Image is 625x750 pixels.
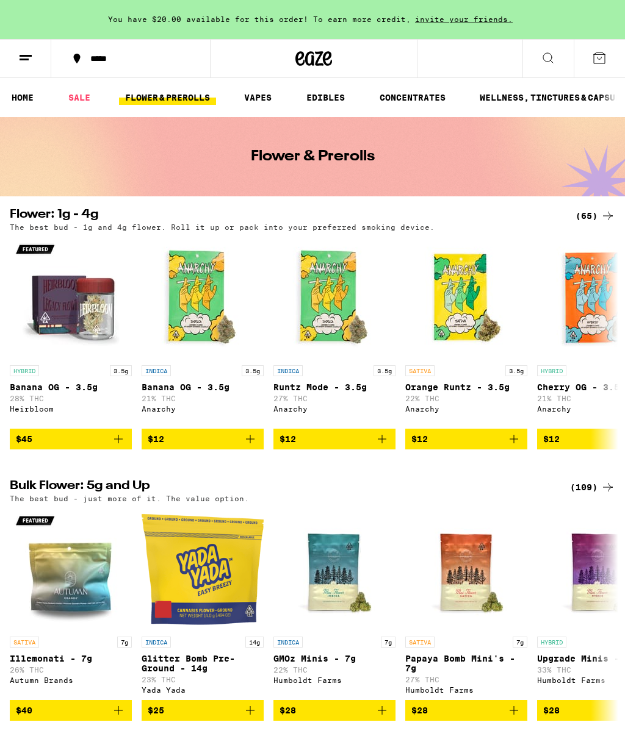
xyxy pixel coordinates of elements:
img: Autumn Brands - Illemonati - 7g [10,509,132,630]
span: $28 [280,705,296,715]
img: Anarchy - Banana OG - 3.5g [142,237,264,359]
div: Yada Yada [142,686,264,694]
span: $12 [280,434,296,444]
button: Add to bag [273,429,396,449]
a: VAPES [238,90,278,105]
p: INDICA [142,365,171,376]
button: Add to bag [10,700,132,721]
p: Banana OG - 3.5g [142,382,264,392]
p: Glitter Bomb Pre-Ground - 14g [142,654,264,673]
p: The best bud - 1g and 4g flower. Roll it up or pack into your preferred smoking device. [10,223,435,231]
a: Open page for Glitter Bomb Pre-Ground - 14g from Yada Yada [142,509,264,700]
a: Open page for Runtz Mode - 3.5g from Anarchy [273,237,396,429]
a: Open page for GMOz Minis - 7g from Humboldt Farms [273,509,396,700]
p: 7g [117,637,132,648]
a: SALE [62,90,96,105]
a: FLOWER & PREROLLS [119,90,216,105]
p: 27% THC [405,676,527,684]
p: HYBRID [537,365,566,376]
h2: Bulk Flower: 5g and Up [10,480,555,495]
span: $12 [411,434,428,444]
a: HOME [5,90,40,105]
span: $40 [16,705,32,715]
p: 3.5g [374,365,396,376]
h1: Flower & Prerolls [251,149,375,164]
p: 3.5g [110,365,132,376]
span: $28 [543,705,560,715]
h2: Flower: 1g - 4g [10,209,555,223]
button: Add to bag [142,429,264,449]
a: Open page for Banana OG - 3.5g from Anarchy [142,237,264,429]
img: Anarchy - Orange Runtz - 3.5g [405,237,527,359]
p: 22% THC [405,395,527,402]
a: (65) [576,209,615,223]
button: Add to bag [273,700,396,721]
span: $25 [148,705,164,715]
p: HYBRID [10,365,39,376]
p: 3.5g [242,365,264,376]
p: SATIVA [10,637,39,648]
a: CONCENTRATES [374,90,452,105]
p: 7g [381,637,396,648]
p: 27% THC [273,395,396,402]
p: 23% THC [142,676,264,684]
a: EDIBLES [300,90,351,105]
p: HYBRID [537,637,566,648]
p: Orange Runtz - 3.5g [405,382,527,392]
img: Yada Yada - Glitter Bomb Pre-Ground - 14g [142,509,264,630]
p: 26% THC [10,666,132,674]
a: (109) [570,480,615,495]
p: 7g [513,637,527,648]
span: $12 [148,434,164,444]
a: Open page for Papaya Bomb Mini's - 7g from Humboldt Farms [405,509,527,700]
p: Papaya Bomb Mini's - 7g [405,654,527,673]
div: Humboldt Farms [405,686,527,694]
p: SATIVA [405,637,435,648]
p: 21% THC [142,395,264,402]
div: Anarchy [273,405,396,413]
a: Open page for Banana OG - 3.5g from Heirbloom [10,237,132,429]
img: Humboldt Farms - GMOz Minis - 7g [273,509,396,630]
span: $12 [543,434,560,444]
button: Add to bag [405,429,527,449]
img: Anarchy - Runtz Mode - 3.5g [273,237,396,359]
img: Humboldt Farms - Papaya Bomb Mini's - 7g [405,509,527,630]
p: 28% THC [10,395,132,402]
p: SATIVA [405,365,435,376]
span: invite your friends. [411,15,517,23]
a: Open page for Illemonati - 7g from Autumn Brands [10,509,132,700]
a: Open page for Orange Runtz - 3.5g from Anarchy [405,237,527,429]
div: Anarchy [405,405,527,413]
button: Add to bag [10,429,132,449]
img: Heirbloom - Banana OG - 3.5g [10,237,132,359]
div: Humboldt Farms [273,676,396,684]
p: INDICA [273,365,303,376]
p: INDICA [273,637,303,648]
button: Add to bag [142,700,264,721]
p: GMOz Minis - 7g [273,654,396,663]
div: Heirbloom [10,405,132,413]
div: Autumn Brands [10,676,132,684]
button: Add to bag [405,700,527,721]
p: 14g [245,637,264,648]
p: The best bud - just more of it. The value option. [10,495,249,502]
div: Anarchy [142,405,264,413]
span: $28 [411,705,428,715]
p: INDICA [142,637,171,648]
span: You have $20.00 available for this order! To earn more credit, [108,15,411,23]
span: $45 [16,434,32,444]
p: Illemonati - 7g [10,654,132,663]
p: 22% THC [273,666,396,674]
p: Banana OG - 3.5g [10,382,132,392]
p: 3.5g [505,365,527,376]
p: Runtz Mode - 3.5g [273,382,396,392]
